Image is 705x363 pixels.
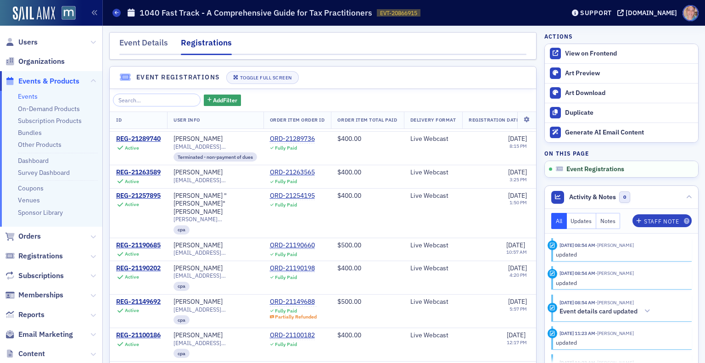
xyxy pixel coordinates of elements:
a: Memberships [5,290,63,300]
a: SailAMX [13,6,55,21]
div: Fully Paid [275,251,297,257]
div: [PERSON_NAME] "[PERSON_NAME]" [PERSON_NAME] [173,192,257,216]
a: Art Download [545,83,698,103]
span: [PERSON_NAME][EMAIL_ADDRESS][DOMAIN_NAME] [173,216,257,223]
div: Activity [548,303,557,313]
div: Live Webcast [410,168,456,177]
a: REG-21100186 [116,331,161,340]
div: REG-21257895 [116,192,161,200]
div: Active [125,145,139,151]
span: Users [18,37,38,47]
div: Fully Paid [275,202,297,208]
div: Active [125,341,139,347]
span: [EMAIL_ADDRESS][DOMAIN_NAME] [173,272,257,279]
div: Active [125,201,139,207]
time: 10:57 AM [506,249,527,255]
span: [EMAIL_ADDRESS][DOMAIN_NAME] [173,143,257,150]
a: REG-21289740 [116,135,161,143]
button: Duplicate [545,103,698,123]
a: Sponsor Library [18,208,63,217]
time: 8/13/2025 08:54 AM [560,270,595,276]
span: $500.00 [337,297,361,306]
div: Active [125,274,139,280]
span: [DATE] [507,331,526,339]
span: Memberships [18,290,63,300]
a: Bundles [18,128,42,137]
a: REG-21149692 [116,298,161,306]
span: [DATE] [508,134,527,143]
a: REG-21263589 [116,168,161,177]
div: Active [125,307,139,313]
a: Content [5,349,45,359]
span: Organizations [18,56,65,67]
div: Update [548,240,557,250]
button: Event details card updated [560,307,654,316]
div: Fully Paid [275,145,297,151]
div: cpa [173,282,190,291]
span: [DATE] [508,168,527,176]
span: Subscriptions [18,271,64,281]
div: Art Preview [565,69,694,78]
div: [PERSON_NAME] [173,331,223,340]
span: Events & Products [18,76,79,86]
div: View on Frontend [565,50,694,58]
span: [DATE] [508,264,527,272]
span: Event Registrations [566,165,624,173]
a: [PERSON_NAME] [173,135,223,143]
a: Registrations [5,251,63,261]
a: Subscriptions [5,271,64,281]
span: Activity & Notes [569,192,616,202]
time: 8/13/2025 08:54 AM [560,299,595,306]
a: ORD-21100182 [270,331,315,340]
a: Reports [5,310,45,320]
div: updated [556,338,686,346]
a: REG-21190685 [116,241,161,250]
div: Duplicate [565,109,694,117]
a: Survey Dashboard [18,168,70,177]
button: Updates [567,213,597,229]
div: ORD-21289736 [270,135,315,143]
time: 5:57 PM [509,306,527,312]
a: Dashboard [18,156,49,165]
div: [PERSON_NAME] [173,168,223,177]
div: Live Webcast [410,135,456,143]
div: [PERSON_NAME] [173,264,223,273]
h4: Event Registrations [136,73,220,82]
div: updated [556,279,686,287]
a: [PERSON_NAME] [173,298,223,306]
div: Support [580,9,612,17]
div: [PERSON_NAME] [173,241,223,250]
span: Reports [18,310,45,320]
a: ORD-21263565 [270,168,315,177]
a: Subscription Products [18,117,82,125]
a: ORD-21190660 [270,241,315,250]
button: Staff Note [632,214,692,227]
div: cpa [173,315,190,324]
input: Search… [113,94,201,106]
span: Order Item Total Paid [337,117,397,123]
span: Dee Sullivan [595,299,634,306]
div: Live Webcast [410,264,456,273]
span: EVT-20866915 [380,9,417,17]
a: View Homepage [55,6,76,22]
span: Content [18,349,45,359]
a: View on Frontend [545,44,698,63]
span: [EMAIL_ADDRESS][DOMAIN_NAME] [173,340,257,346]
a: ORD-21254195 [270,192,315,200]
div: Event Details [119,37,168,54]
h5: Event details card updated [560,307,638,316]
span: $400.00 [337,191,361,200]
div: Live Webcast [410,331,456,340]
a: Coupons [18,184,44,192]
div: Fully Paid [275,179,297,184]
div: Partially Refunded [275,314,317,320]
div: ORD-21190198 [270,264,315,273]
span: [DATE] [506,241,525,249]
div: Registrations [181,37,232,55]
div: Active [125,251,139,257]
